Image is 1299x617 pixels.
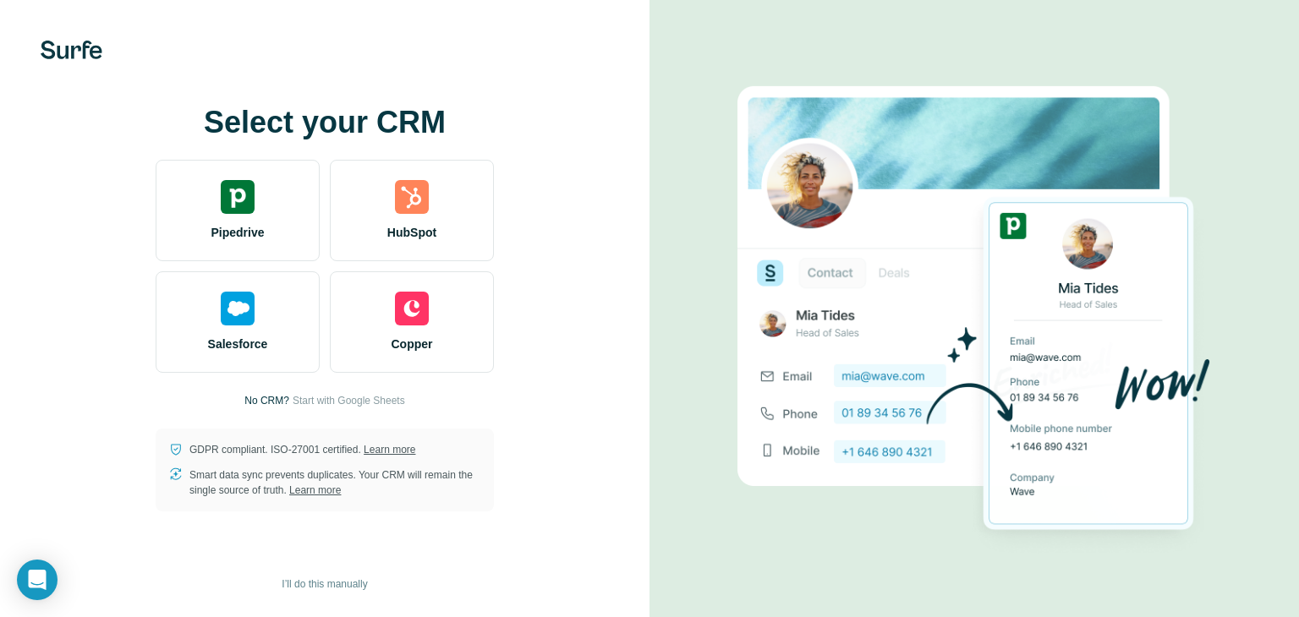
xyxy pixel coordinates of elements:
img: Surfe's logo [41,41,102,59]
div: Open Intercom Messenger [17,560,58,600]
p: GDPR compliant. ISO-27001 certified. [189,442,415,457]
a: Learn more [289,484,341,496]
span: Pipedrive [211,224,264,241]
img: copper's logo [395,292,429,325]
p: No CRM? [244,393,289,408]
img: salesforce's logo [221,292,255,325]
a: Learn more [364,444,415,456]
img: hubspot's logo [395,180,429,214]
img: PIPEDRIVE image [737,57,1211,560]
img: pipedrive's logo [221,180,255,214]
span: I’ll do this manually [282,576,367,592]
h1: Select your CRM [156,106,494,139]
button: I’ll do this manually [270,571,379,597]
p: Smart data sync prevents duplicates. Your CRM will remain the single source of truth. [189,467,480,498]
span: Copper [392,336,433,352]
span: Salesforce [208,336,268,352]
button: Start with Google Sheets [293,393,405,408]
span: HubSpot [387,224,436,241]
